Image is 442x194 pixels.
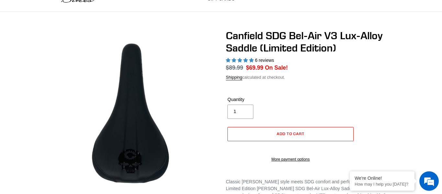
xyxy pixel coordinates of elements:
[246,64,263,71] span: $69.99
[226,29,397,54] h1: Canfield SDG Bel-Air V3 Lux-Alloy Saddle (Limited Edition)
[226,58,255,63] span: 4.83 stars
[226,75,242,80] a: Shipping
[227,127,354,141] button: Add to cart
[227,156,354,162] a: More payment options
[255,58,274,63] span: 6 reviews
[226,74,397,81] div: calculated at checkout.
[277,131,305,136] span: Add to cart
[355,176,410,181] div: We're Online!
[226,64,243,71] s: $89.99
[227,96,289,103] label: Quantity
[265,63,288,72] span: On Sale!
[355,182,410,187] p: How may I help you today?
